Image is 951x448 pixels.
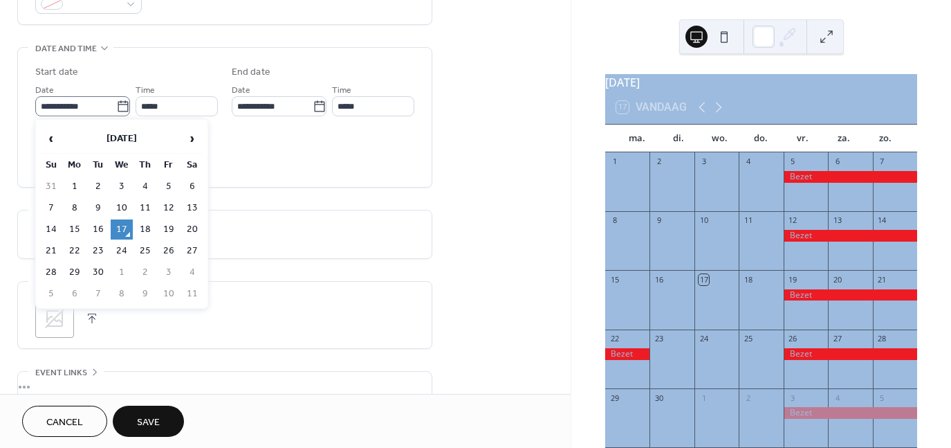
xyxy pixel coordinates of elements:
[741,125,782,152] div: do.
[35,366,87,380] span: Event links
[18,372,432,401] div: •••
[654,274,664,285] div: 16
[232,65,270,80] div: End date
[158,177,180,197] td: 5
[111,241,133,261] td: 24
[699,334,709,344] div: 24
[64,198,86,218] td: 8
[181,262,203,283] td: 4
[134,241,156,261] td: 25
[35,83,54,98] span: Date
[111,155,133,175] th: We
[87,284,109,304] td: 7
[134,198,156,218] td: 11
[40,219,62,240] td: 14
[658,125,699,152] div: di.
[332,83,351,98] span: Time
[158,219,180,240] td: 19
[181,155,203,175] th: Sa
[743,274,753,285] div: 18
[877,334,887,344] div: 28
[788,156,798,167] div: 5
[64,284,86,304] td: 6
[832,274,842,285] div: 20
[40,284,62,304] td: 5
[832,334,842,344] div: 27
[64,219,86,240] td: 15
[87,241,109,261] td: 23
[87,262,109,283] td: 30
[609,334,620,344] div: 22
[181,241,203,261] td: 27
[788,334,798,344] div: 26
[877,274,887,285] div: 21
[40,262,62,283] td: 28
[41,125,62,152] span: ‹
[158,155,180,175] th: Fr
[181,284,203,304] td: 11
[158,262,180,283] td: 3
[35,42,97,56] span: Date and time
[699,125,741,152] div: wo.
[782,125,823,152] div: vr.
[40,241,62,261] td: 21
[87,198,109,218] td: 9
[699,393,709,403] div: 1
[699,274,709,285] div: 17
[616,125,658,152] div: ma.
[40,177,62,197] td: 31
[609,156,620,167] div: 1
[832,215,842,226] div: 13
[784,407,917,419] div: Bezet
[743,156,753,167] div: 4
[788,393,798,403] div: 3
[784,348,917,360] div: Bezet
[182,125,203,152] span: ›
[181,219,203,240] td: 20
[111,177,133,197] td: 3
[134,284,156,304] td: 9
[111,219,133,240] td: 17
[877,393,887,403] div: 5
[134,155,156,175] th: Th
[609,274,620,285] div: 15
[40,155,62,175] th: Su
[784,289,917,301] div: Bezet
[181,177,203,197] td: 6
[609,393,620,403] div: 29
[64,124,180,154] th: [DATE]
[699,215,709,226] div: 10
[654,393,664,403] div: 30
[823,125,865,152] div: za.
[877,215,887,226] div: 14
[699,156,709,167] div: 3
[158,241,180,261] td: 26
[64,155,86,175] th: Mo
[87,155,109,175] th: Tu
[654,215,664,226] div: 9
[136,83,155,98] span: Time
[87,219,109,240] td: 16
[35,299,74,338] div: ;
[605,74,917,91] div: [DATE]
[877,156,887,167] div: 7
[64,177,86,197] td: 1
[743,393,753,403] div: 2
[788,215,798,226] div: 12
[64,241,86,261] td: 22
[64,262,86,283] td: 29
[134,262,156,283] td: 2
[111,198,133,218] td: 10
[654,156,664,167] div: 2
[40,198,62,218] td: 7
[46,415,83,430] span: Cancel
[137,415,160,430] span: Save
[35,65,78,80] div: Start date
[158,284,180,304] td: 10
[784,171,917,183] div: Bezet
[181,198,203,218] td: 13
[87,177,109,197] td: 2
[22,406,107,437] button: Cancel
[111,284,133,304] td: 8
